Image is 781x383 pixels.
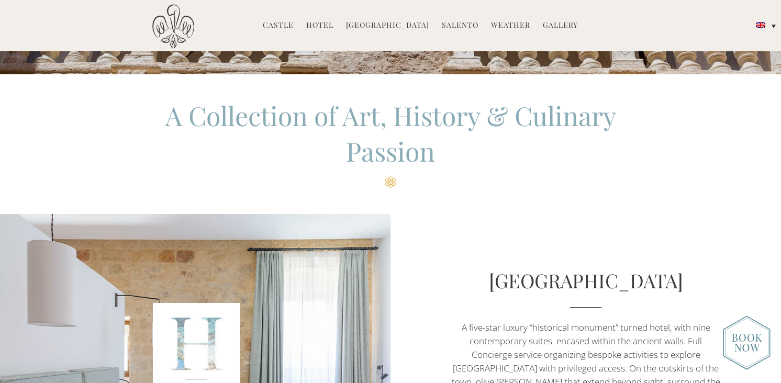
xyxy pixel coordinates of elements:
[543,20,578,32] a: Gallery
[489,267,683,293] a: [GEOGRAPHIC_DATA]
[263,20,294,32] a: Castle
[756,22,765,28] img: English
[723,316,771,370] img: new-booknow.png
[491,20,530,32] a: Weather
[152,4,194,49] img: Castello di Ugento
[442,20,478,32] a: Salento
[346,20,429,32] a: [GEOGRAPHIC_DATA]
[306,20,333,32] a: Hotel
[165,98,616,168] span: A Collection of Art, History & Culinary Passion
